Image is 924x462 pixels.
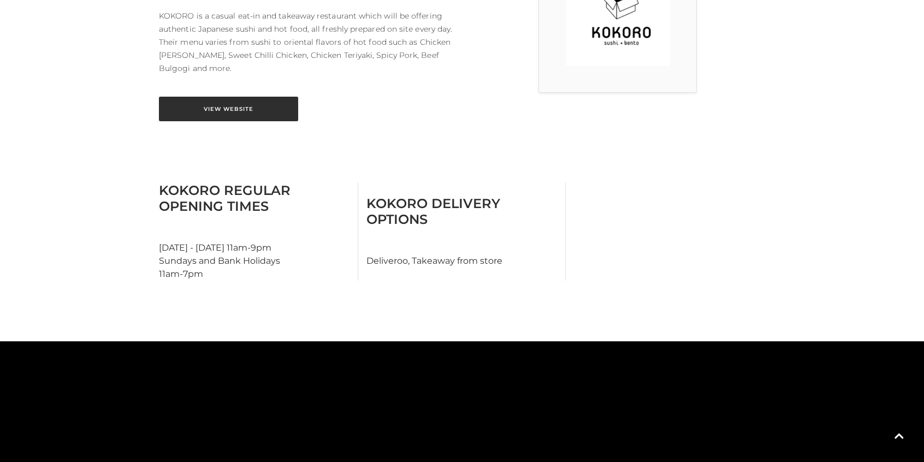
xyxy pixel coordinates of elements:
div: Deliveroo, Takeaway from store [358,182,566,281]
h3: Kokoro Regular Opening Times [159,182,350,214]
a: View Website [159,97,298,121]
div: [DATE] - [DATE] 11am-9pm Sundays and Bank Holidays 11am-7pm [151,182,358,281]
h3: Kokoro Delivery Options [366,196,557,227]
